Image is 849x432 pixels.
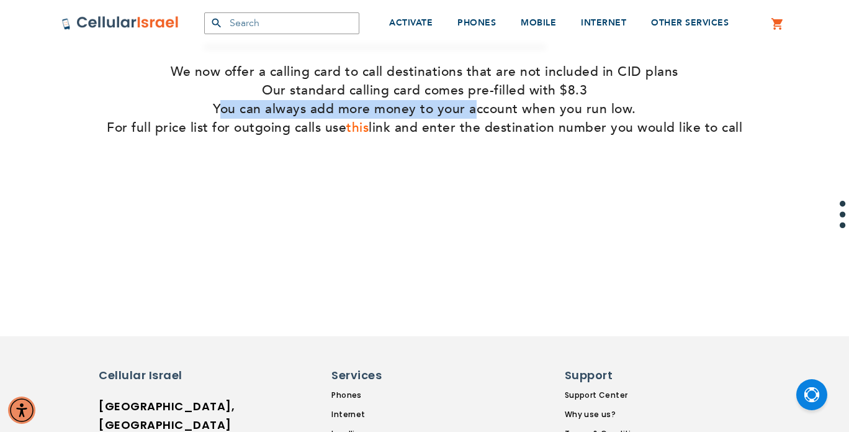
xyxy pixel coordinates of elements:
[651,17,729,29] span: OTHER SERVICES
[581,17,626,29] span: INTERNET
[565,367,639,384] h6: Support
[9,100,840,119] h4: You can always add more money to your account when you run low.
[331,367,437,384] h6: Services
[61,16,179,30] img: Cellular Israel Logo
[521,17,556,29] span: MOBILE
[331,409,444,420] a: Internet
[457,17,496,29] span: PHONES
[9,81,840,100] h4: Our standard calling card comes pre-filled with $8.3
[346,119,369,137] a: this
[204,12,359,34] input: Search
[565,409,646,420] a: Why use us?
[9,119,840,137] h4: For full price list for outgoing calls use link and enter the destination number you would like t...
[389,17,433,29] span: ACTIVATE
[565,390,646,401] a: Support Center
[8,397,35,424] div: Accessibility Menu
[99,367,204,384] h6: Cellular Israel
[331,390,444,401] a: Phones
[9,63,840,81] h4: We now offer a calling card to call destinations that are not included in CID plans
